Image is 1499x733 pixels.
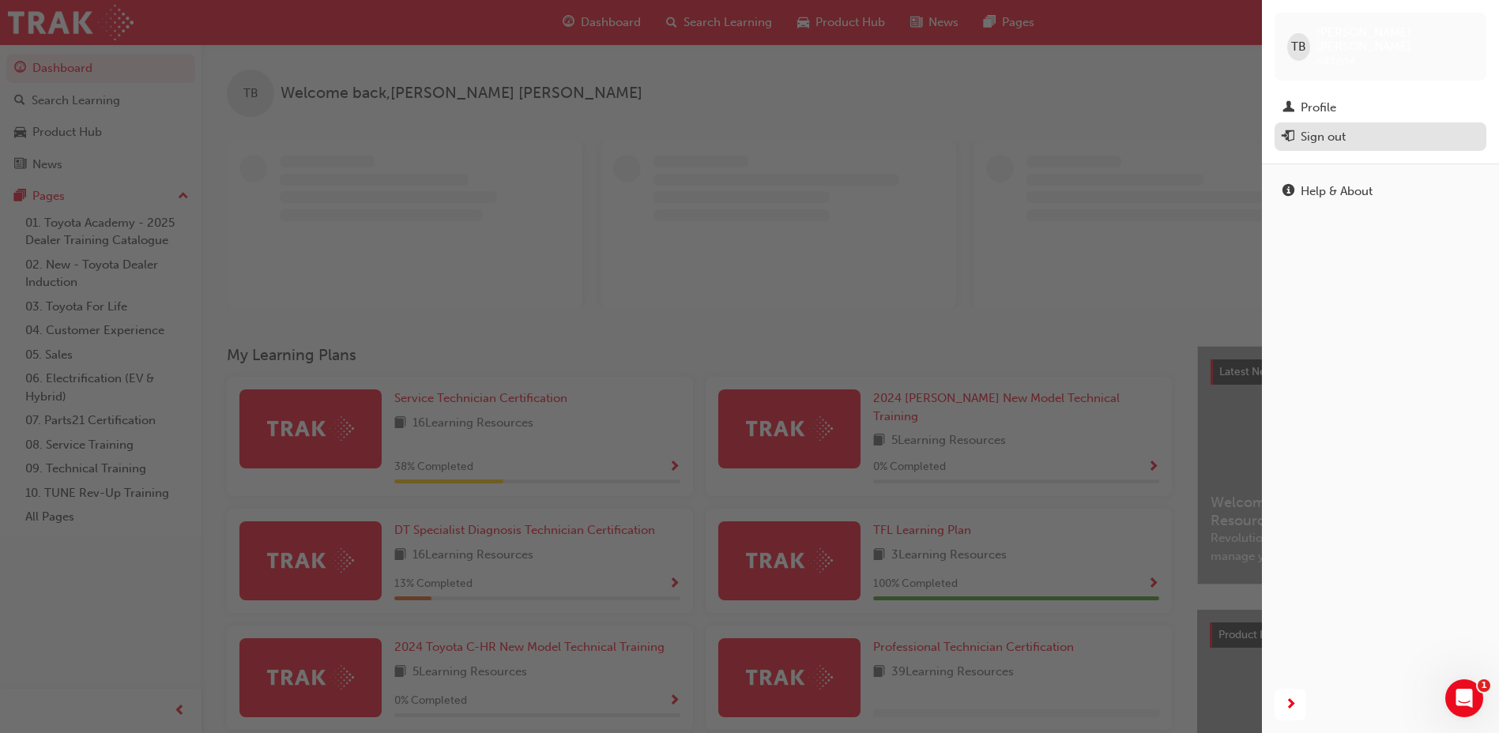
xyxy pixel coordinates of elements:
span: 1 [1478,679,1490,692]
a: Help & About [1275,177,1486,206]
span: 643604 [1316,55,1355,68]
a: Profile [1275,93,1486,122]
div: Help & About [1301,182,1373,201]
span: man-icon [1282,101,1294,115]
span: next-icon [1285,695,1297,715]
div: Profile [1301,99,1336,117]
iframe: Intercom live chat [1445,679,1483,717]
button: Sign out [1275,122,1486,152]
span: exit-icon [1282,130,1294,145]
div: Sign out [1301,128,1346,146]
span: TB [1291,38,1306,56]
span: [PERSON_NAME] [PERSON_NAME] [1316,25,1474,54]
span: info-icon [1282,185,1294,199]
